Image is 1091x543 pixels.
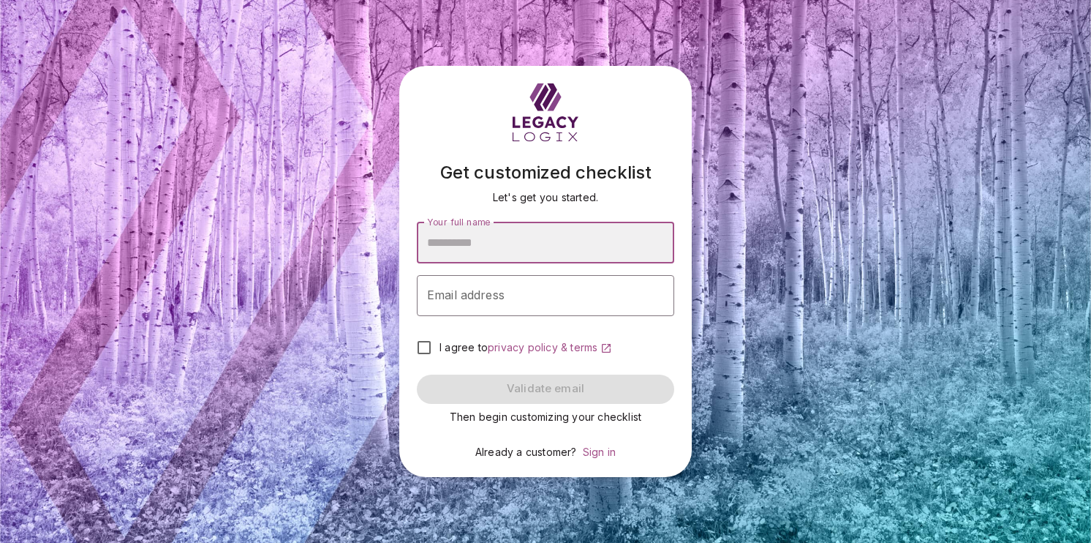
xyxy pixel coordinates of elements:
span: I agree to [439,341,488,353]
a: Sign in [583,446,616,458]
span: privacy policy & terms [488,341,597,353]
span: Your full name [427,216,490,227]
span: Then begin customizing your checklist [450,411,641,423]
a: privacy policy & terms [488,341,612,353]
span: Get customized checklist [440,162,652,183]
span: Already a customer? [475,446,577,458]
span: Let's get you started. [493,191,598,203]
